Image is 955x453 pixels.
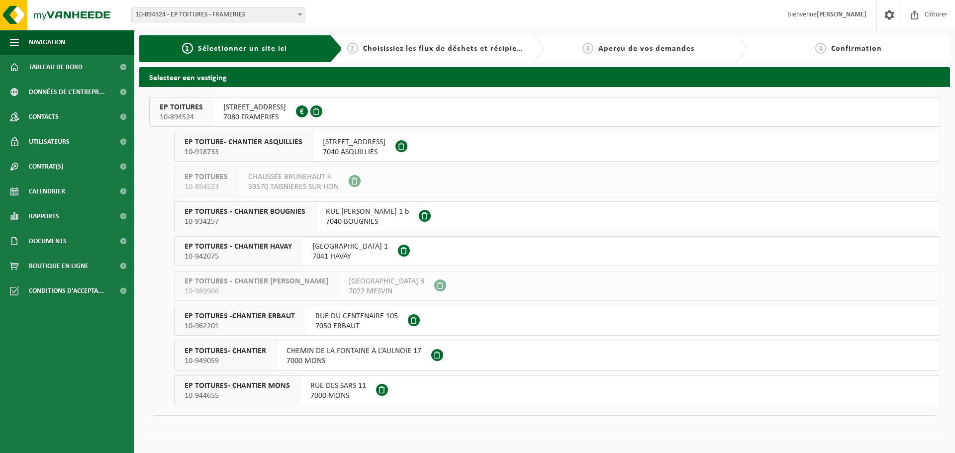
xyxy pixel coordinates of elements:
[363,45,529,53] span: Choisissiez les flux de déchets et récipients
[185,207,305,217] span: EP TOITURES - CHANTIER BOUGNIES
[185,311,295,321] span: EP TOITURES -CHANTIER ERBAUT
[131,7,305,22] span: 10-894524 - EP TOITURES - FRAMERIES
[29,229,67,254] span: Documents
[310,381,366,391] span: RUE DES SARS 11
[315,311,398,321] span: RUE DU CENTENAIRE 105
[349,276,424,286] span: [GEOGRAPHIC_DATA] 3
[582,43,593,54] span: 3
[29,129,70,154] span: Utilisateurs
[174,132,940,162] button: EP TOITURE- CHANTIER ASQUILLIES 10-918733 [STREET_ADDRESS]7040 ASQUILLIES
[310,391,366,401] span: 7000 MONS
[185,217,305,227] span: 10-934257
[185,321,295,331] span: 10-962201
[312,242,388,252] span: [GEOGRAPHIC_DATA] 1
[149,97,940,127] button: EP TOITURES 10-894524 [STREET_ADDRESS]7080 FRAMERIES
[29,204,59,229] span: Rapports
[323,147,385,157] span: 7040 ASQUILLIES
[29,80,105,104] span: Données de l'entrepr...
[185,286,328,296] span: 10-989966
[29,179,65,204] span: Calendrier
[598,45,694,53] span: Aperçu de vos demandes
[160,112,203,122] span: 10-894524
[831,45,882,53] span: Confirmation
[139,67,950,87] h2: Selecteer een vestiging
[174,306,940,336] button: EP TOITURES -CHANTIER ERBAUT 10-962201 RUE DU CENTENAIRE 1057050 ERBAUT
[185,346,266,356] span: EP TOITURES- CHANTIER
[29,30,65,55] span: Navigation
[182,43,193,54] span: 1
[326,217,409,227] span: 7040 BOUGNIES
[29,278,104,303] span: Conditions d'accepta...
[185,356,266,366] span: 10-949059
[185,242,292,252] span: EP TOITURES - CHANTIER HAVAY
[174,201,940,231] button: EP TOITURES - CHANTIER BOUGNIES 10-934257 RUE [PERSON_NAME] 1 b7040 BOUGNIES
[185,172,228,182] span: EP TOITURES
[817,11,866,18] strong: [PERSON_NAME]
[223,102,286,112] span: [STREET_ADDRESS]
[349,286,424,296] span: 7022 MESVIN
[248,172,339,182] span: CHAUSSÉE BRUNEHAUT 4
[198,45,287,53] span: Sélectionner un site ici
[347,43,358,54] span: 2
[185,252,292,262] span: 10-942075
[223,112,286,122] span: 7080 FRAMERIES
[29,254,89,278] span: Boutique en ligne
[29,55,83,80] span: Tableau de bord
[326,207,409,217] span: RUE [PERSON_NAME] 1 b
[323,137,385,147] span: [STREET_ADDRESS]
[185,381,290,391] span: EP TOITURES- CHANTIER MONS
[248,182,339,192] span: 59570 TAISNIERES SUR HON
[132,8,305,22] span: 10-894524 - EP TOITURES - FRAMERIES
[185,182,228,192] span: 10-894523
[185,276,328,286] span: EP TOITURES - CHANTIER [PERSON_NAME]
[315,321,398,331] span: 7050 ERBAUT
[286,356,421,366] span: 7000 MONS
[174,341,940,370] button: EP TOITURES- CHANTIER 10-949059 CHEMIN DE LA FONTAINE À L’AULNOIE 177000 MONS
[815,43,826,54] span: 4
[29,104,59,129] span: Contacts
[185,147,302,157] span: 10-918733
[185,137,302,147] span: EP TOITURE- CHANTIER ASQUILLIES
[160,102,203,112] span: EP TOITURES
[286,346,421,356] span: CHEMIN DE LA FONTAINE À L’AULNOIE 17
[174,375,940,405] button: EP TOITURES- CHANTIER MONS 10-944655 RUE DES SARS 117000 MONS
[312,252,388,262] span: 7041 HAVAY
[185,391,290,401] span: 10-944655
[174,236,940,266] button: EP TOITURES - CHANTIER HAVAY 10-942075 [GEOGRAPHIC_DATA] 17041 HAVAY
[29,154,63,179] span: Contrat(s)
